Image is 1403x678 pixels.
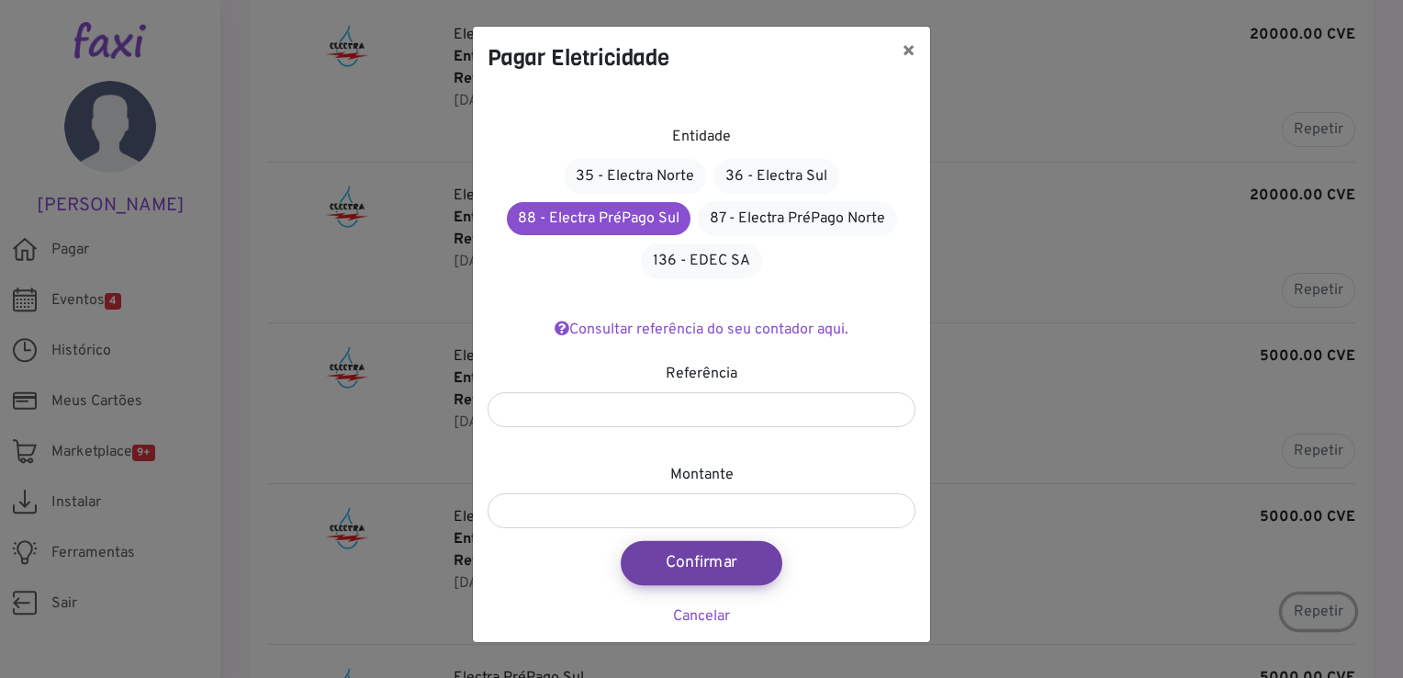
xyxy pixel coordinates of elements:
[641,243,762,278] a: 136 - EDEC SA
[621,541,782,585] button: Confirmar
[672,126,731,148] label: Entidade
[564,159,706,194] a: 35 - Electra Norte
[488,41,669,74] h4: Pagar Eletricidade
[887,27,930,78] button: ×
[555,321,848,339] a: Consultar referência do seu contador aqui.
[713,159,839,194] a: 36 - Electra Sul
[673,607,730,626] a: Cancelar
[670,464,734,486] label: Montante
[507,202,690,235] a: 88 - Electra PréPago Sul
[666,363,737,385] label: Referência
[698,201,897,236] a: 87 - Electra PréPago Norte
